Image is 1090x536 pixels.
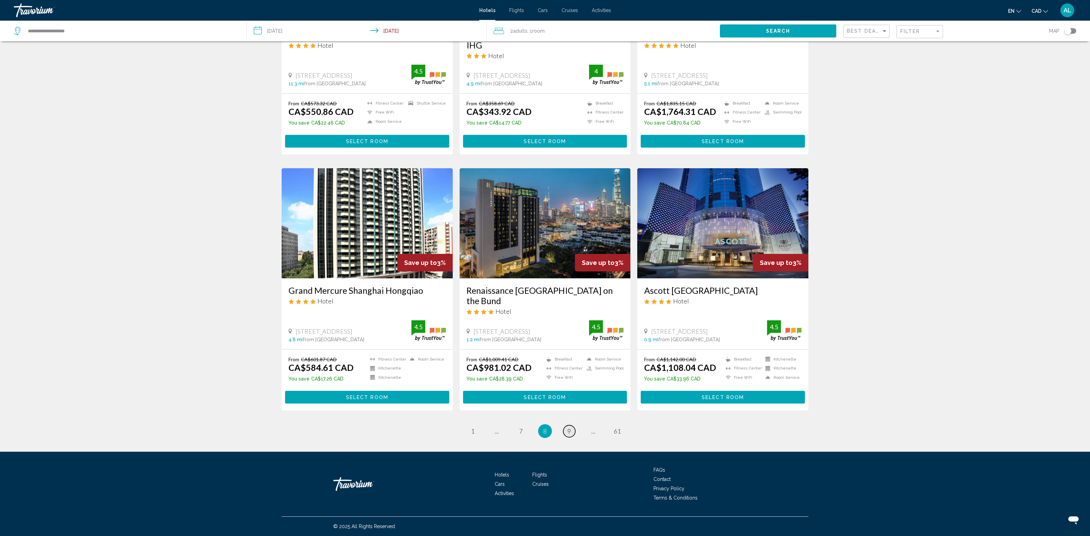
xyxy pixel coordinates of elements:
[317,42,333,49] span: Hotel
[583,365,623,371] li: Swimming Pool
[641,391,805,404] button: Select Room
[589,65,623,85] img: trustyou-badge.svg
[346,395,388,400] span: Select Room
[411,67,425,75] div: 4.5
[480,337,541,342] span: from [GEOGRAPHIC_DATA]
[404,259,437,266] span: Save up to
[295,72,352,79] span: [STREET_ADDRESS]
[644,100,655,106] span: From
[583,356,623,362] li: Room Service
[761,100,801,106] li: Room Service
[584,119,623,125] li: Free WiFi
[591,427,595,435] span: ...
[524,395,566,400] span: Select Room
[289,81,304,86] span: 11.3 mi
[766,29,790,34] span: Search
[295,328,352,335] span: [STREET_ADDRESS]
[479,100,515,106] del: CA$358.69 CAD
[589,67,603,75] div: 4
[495,472,509,478] a: Hotels
[644,356,655,362] span: From
[346,139,388,144] span: Select Room
[644,297,801,305] div: 4 star Hotel
[702,139,744,144] span: Select Room
[289,362,354,373] ins: CA$584.61 CAD
[538,8,548,13] a: Cars
[651,72,708,79] span: [STREET_ADDRESS]
[463,393,627,400] a: Select Room
[584,100,623,106] li: Breakfast
[702,395,744,400] span: Select Room
[467,376,532,382] p: CA$28.39 CAD
[651,328,708,335] span: [STREET_ADDRESS]
[473,72,530,79] span: [STREET_ADDRESS]
[644,376,716,382] p: CA$33.96 CAD
[467,52,624,60] div: 3 star Hotel
[562,8,578,13] a: Cruises
[1008,8,1015,14] span: en
[644,285,801,296] h3: Ascott [GEOGRAPHIC_DATA]
[289,42,446,49] div: 4 star Hotel
[282,168,453,278] img: Hotel image
[762,375,801,380] li: Room Service
[467,356,477,362] span: From
[637,168,808,278] a: Hotel image
[364,119,405,125] li: Room Service
[303,337,364,342] span: from [GEOGRAPHIC_DATA]
[582,259,615,266] span: Save up to
[285,135,449,148] button: Select Room
[285,393,449,400] a: Select Room
[644,81,657,86] span: 5.1 mi
[657,100,696,106] del: CA$1,835.15 CAD
[722,356,762,362] li: Breakfast
[289,100,299,106] span: From
[285,137,449,144] a: Select Room
[760,259,793,266] span: Save up to
[575,254,630,271] div: 3%
[721,110,761,116] li: Fitness Center
[653,486,684,491] a: Privacy Policy
[285,391,449,404] button: Select Room
[467,337,480,342] span: 1.2 mi
[524,139,566,144] span: Select Room
[289,337,303,342] span: 4.8 mi
[847,28,883,34] span: Best Deals
[467,362,532,373] ins: CA$981.02 CAD
[367,356,406,362] li: Fitness Center
[460,168,631,278] a: Hotel image
[543,375,583,380] li: Free WiFi
[289,297,446,305] div: 4 star Hotel
[14,3,472,17] a: Travorium
[680,42,696,49] span: Hotel
[1058,3,1076,18] button: User Menu
[721,100,761,106] li: Breakfast
[467,100,477,106] span: From
[367,375,406,380] li: Kitchenette
[720,24,836,37] button: Search
[589,320,623,341] img: trustyou-badge.svg
[289,285,446,296] a: Grand Mercure Shanghai Hongqiao
[411,320,446,341] img: trustyou-badge.svg
[301,100,337,106] del: CA$573.32 CAD
[762,356,801,362] li: Kitchenette
[467,308,624,315] div: 4 star Hotel
[532,481,549,487] span: Cruises
[1031,6,1048,16] button: Change currency
[479,356,518,362] del: CA$1,009.41 CAD
[761,110,801,116] li: Swimming Pool
[1008,6,1021,16] button: Change language
[1049,26,1059,36] span: Map
[289,120,354,126] p: CA$22.46 CAD
[405,100,446,106] li: Shuttle Service
[397,254,453,271] div: 3%
[532,28,545,34] span: Room
[641,135,805,148] button: Select Room
[289,376,310,382] span: You save
[657,81,719,86] span: from [GEOGRAPHIC_DATA]
[762,365,801,371] li: Kitchenette
[495,491,514,496] a: Activities
[467,285,624,306] h3: Renaissance [GEOGRAPHIC_DATA] on the Bund
[641,137,805,144] a: Select Room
